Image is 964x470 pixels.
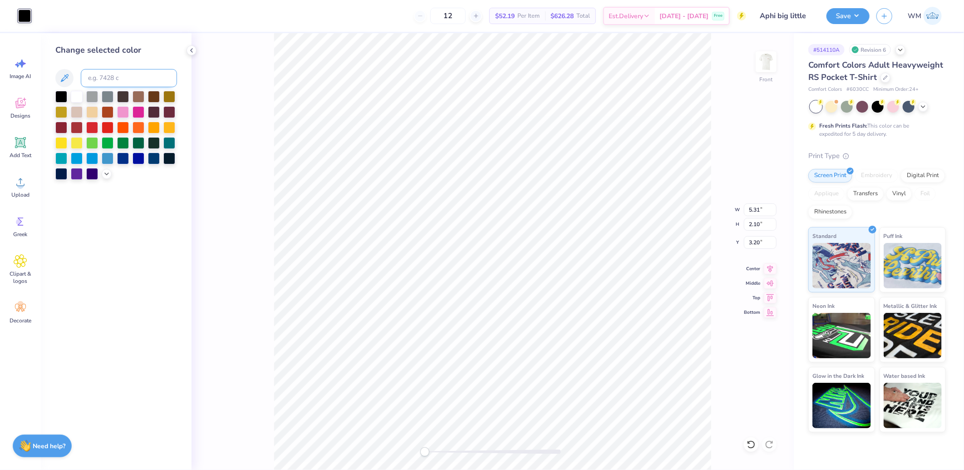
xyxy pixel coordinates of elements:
span: [DATE] - [DATE] [659,11,708,21]
img: Wilfredo Manabat [924,7,942,25]
span: Upload [11,191,30,198]
div: Rhinestones [808,205,852,219]
span: Add Text [10,152,31,159]
div: Foil [915,187,936,201]
span: Minimum Order: 24 + [873,86,919,94]
input: Untitled Design [753,7,820,25]
img: Standard [812,243,871,288]
span: Bottom [744,309,760,316]
span: Designs [10,112,30,119]
div: Screen Print [808,169,852,183]
span: Metallic & Glitter Ink [884,301,937,311]
input: – – [430,8,466,24]
div: This color can be expedited for 5 day delivery. [819,122,931,138]
img: Water based Ink [884,383,942,428]
span: Comfort Colors Adult Heavyweight RS Pocket T-Shirt [808,59,943,83]
span: # 6030CC [846,86,869,94]
span: Image AI [10,73,31,80]
div: Transfers [847,187,884,201]
img: Metallic & Glitter Ink [884,313,942,358]
img: Front [757,53,775,71]
div: Print Type [808,151,946,161]
span: Middle [744,280,760,287]
span: Total [576,11,590,21]
span: Top [744,294,760,302]
input: e.g. 7428 c [81,69,177,87]
div: Digital Print [901,169,945,183]
span: Water based Ink [884,371,925,381]
span: Puff Ink [884,231,903,241]
div: Front [760,75,773,84]
a: WM [904,7,946,25]
div: Applique [808,187,845,201]
strong: Fresh Prints Flash: [819,122,867,129]
span: Per Item [517,11,540,21]
div: Change selected color [55,44,177,56]
span: Glow in the Dark Ink [812,371,864,381]
div: Vinyl [886,187,912,201]
span: WM [908,11,921,21]
strong: Need help? [33,442,66,450]
img: Glow in the Dark Ink [812,383,871,428]
img: Puff Ink [884,243,942,288]
span: Decorate [10,317,31,324]
div: # 514110A [808,44,845,55]
span: $52.19 [495,11,515,21]
span: Est. Delivery [609,11,643,21]
div: Accessibility label [420,447,429,456]
div: Embroidery [855,169,898,183]
span: Clipart & logos [5,270,35,285]
span: Greek [14,231,28,238]
span: Comfort Colors [808,86,842,94]
span: Neon Ink [812,301,835,311]
span: $626.28 [551,11,574,21]
span: Center [744,265,760,272]
img: Neon Ink [812,313,871,358]
span: Free [714,13,723,19]
span: Standard [812,231,836,241]
button: Save [826,8,870,24]
div: Revision 6 [849,44,891,55]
